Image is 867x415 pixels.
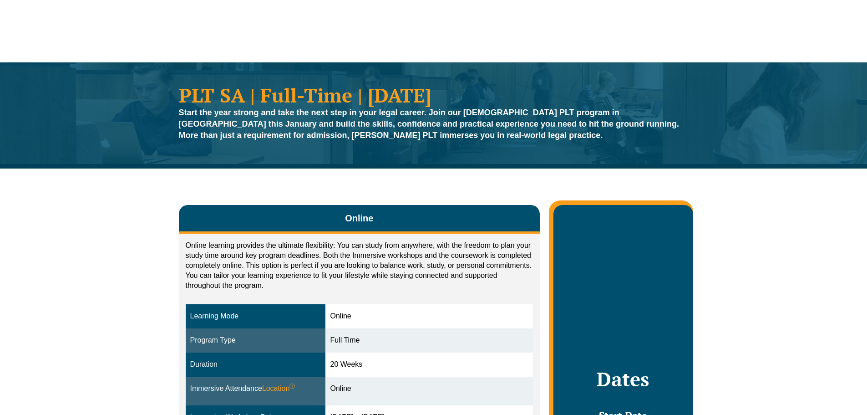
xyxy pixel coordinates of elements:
sup: ⓘ [289,383,295,389]
div: Learning Mode [190,311,321,322]
div: Online [330,311,528,322]
div: Immersive Attendance [190,384,321,394]
h2: Dates [563,368,684,390]
div: Full Time [330,335,528,346]
span: Online [345,212,373,225]
div: Duration [190,359,321,370]
div: 20 Weeks [330,359,528,370]
strong: Start the year strong and take the next step in your legal career. Join our [DEMOGRAPHIC_DATA] PL... [179,108,679,140]
h1: PLT SA | Full-Time | [DATE] [179,85,689,105]
div: Program Type [190,335,321,346]
span: Location [262,384,295,394]
p: Online learning provides the ultimate flexibility: You can study from anywhere, with the freedom ... [186,241,533,291]
div: Online [330,384,528,394]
